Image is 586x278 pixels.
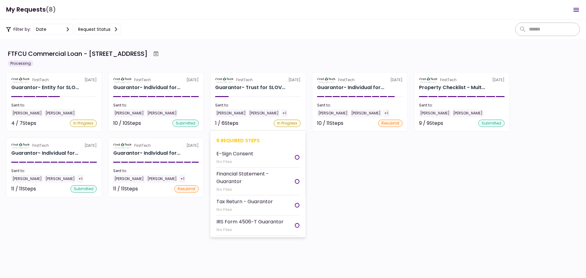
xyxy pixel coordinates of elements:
[248,109,280,117] div: [PERSON_NAME]
[44,175,76,183] div: [PERSON_NAME]
[11,120,36,127] div: 4 / 7 Steps
[6,24,121,35] div: Filter by:
[378,120,403,127] div: resubmit
[46,3,56,16] span: (8)
[419,120,443,127] div: 9 / 9 Steps
[215,77,234,83] img: Partner logo
[419,103,505,108] div: Sent to:
[113,185,138,193] div: 11 / 11 Steps
[113,143,132,148] img: Partner logo
[317,103,403,108] div: Sent to:
[44,109,76,117] div: [PERSON_NAME]
[113,143,199,148] div: [DATE]
[216,207,273,213] div: No Files
[174,185,199,193] div: resubmit
[113,109,145,117] div: [PERSON_NAME]
[150,48,161,59] button: Archive workflow
[419,84,485,91] div: Property Checklist - Multi-Family for SLOV AND SLOV, LLC 1639 Alameda Ave
[113,175,145,183] div: [PERSON_NAME]
[32,143,49,148] div: FirstTech
[6,3,56,16] h1: My Requests
[11,143,30,148] img: Partner logo
[113,168,199,174] div: Sent to:
[350,109,382,117] div: [PERSON_NAME]
[236,77,253,83] div: FirstTech
[569,2,584,17] button: Open menu
[215,77,301,83] div: [DATE]
[419,77,505,83] div: [DATE]
[146,109,178,117] div: [PERSON_NAME]
[216,186,295,193] div: No Files
[11,143,97,148] div: [DATE]
[215,84,285,91] div: Guarantor- Trust for SLOV AND SLOV, LLC S & B Buckley Family Trust dated July 7, 1999
[71,185,97,193] div: submitted
[172,120,199,127] div: submitted
[215,103,301,108] div: Sent to:
[113,77,199,83] div: [DATE]
[440,77,457,83] div: FirstTech
[216,227,284,233] div: No Files
[11,103,97,108] div: Sent to:
[146,175,178,183] div: [PERSON_NAME]
[478,120,505,127] div: submitted
[8,60,33,67] div: Processing
[75,24,121,35] button: Request status
[77,175,84,183] div: +1
[113,120,141,127] div: 10 / 10 Steps
[11,175,43,183] div: [PERSON_NAME]
[113,103,199,108] div: Sent to:
[11,150,78,157] div: Guarantor- Individual for SLOV AND SLOV, LLC Joe Miketo
[179,175,186,183] div: +1
[134,143,151,148] div: FirstTech
[215,109,247,117] div: [PERSON_NAME]
[11,185,36,193] div: 11 / 11 Steps
[274,120,301,127] div: In Progress
[216,159,253,165] div: No Files
[383,109,389,117] div: +1
[11,77,30,83] img: Partner logo
[11,109,43,117] div: [PERSON_NAME]
[8,49,147,58] div: FTFCU Commercial Loan - [STREET_ADDRESS]
[113,77,132,83] img: Partner logo
[419,109,451,117] div: [PERSON_NAME]
[216,218,284,226] div: IRS Form 4506-T Guarantor
[281,109,288,117] div: +1
[419,77,438,83] img: Partner logo
[11,77,97,83] div: [DATE]
[216,170,295,185] div: Financial Statement - Guarantor
[36,26,46,33] div: date
[216,198,273,205] div: Tax Return - Guarantor
[11,84,79,91] div: Guarantor- Entity for SLOV AND SLOV, LLC Neighborhood Drummer, LLC
[216,150,253,157] div: E-Sign Consent
[11,168,97,174] div: Sent to:
[216,137,299,144] div: 6 required steps
[113,150,180,157] div: Guarantor- Individual for SLOV AND SLOV, LLC Shawn Buckley
[134,77,151,83] div: FirstTech
[113,84,180,91] div: Guarantor- Individual for SLOV AND SLOV, LLC Jim Miketo
[32,77,49,83] div: FirstTech
[338,77,355,83] div: FirstTech
[452,109,484,117] div: [PERSON_NAME]
[317,120,343,127] div: 10 / 11 Steps
[317,77,403,83] div: [DATE]
[215,120,238,127] div: 1 / 6 Steps
[317,109,349,117] div: [PERSON_NAME]
[317,77,336,83] img: Partner logo
[317,84,384,91] div: Guarantor- Individual for SLOV AND SLOV, LLC John Curran
[70,120,97,127] div: In Progress
[33,24,73,35] button: date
